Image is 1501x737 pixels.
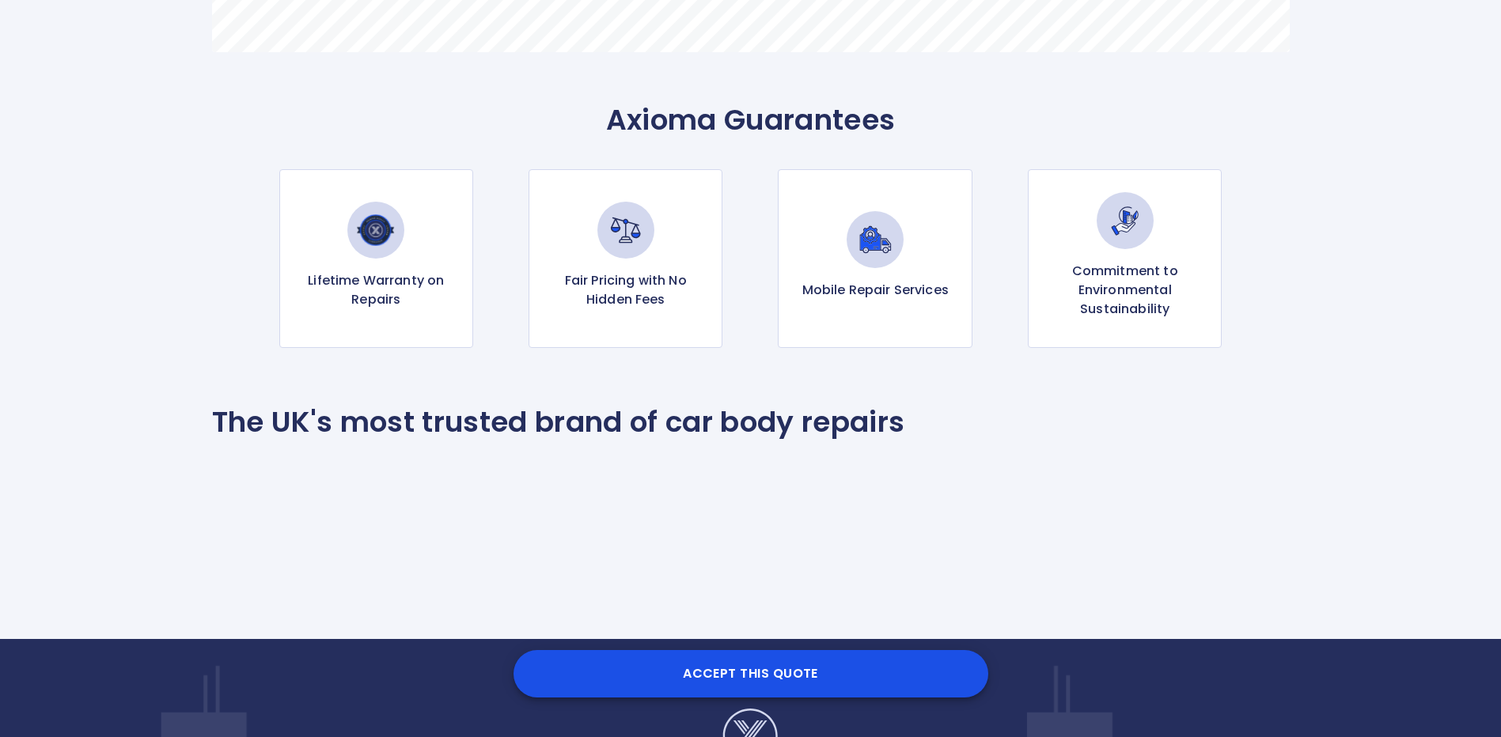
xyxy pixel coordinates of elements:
img: Fair Pricing with No Hidden Fees [597,202,654,259]
p: Fair Pricing with No Hidden Fees [542,271,709,309]
button: Accept this Quote [514,650,988,697]
img: Mobile Repair Services [847,211,904,268]
img: Lifetime Warranty on Repairs [347,202,404,259]
p: Mobile Repair Services [802,281,949,300]
img: Commitment to Environmental Sustainability [1097,192,1154,249]
p: Lifetime Warranty on Repairs [293,271,460,309]
iframe: Customer reviews powered by Trustpilot [212,465,1290,576]
p: The UK's most trusted brand of car body repairs [212,405,905,440]
p: Axioma Guarantees [212,103,1290,138]
p: Commitment to Environmental Sustainability [1041,262,1208,319]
